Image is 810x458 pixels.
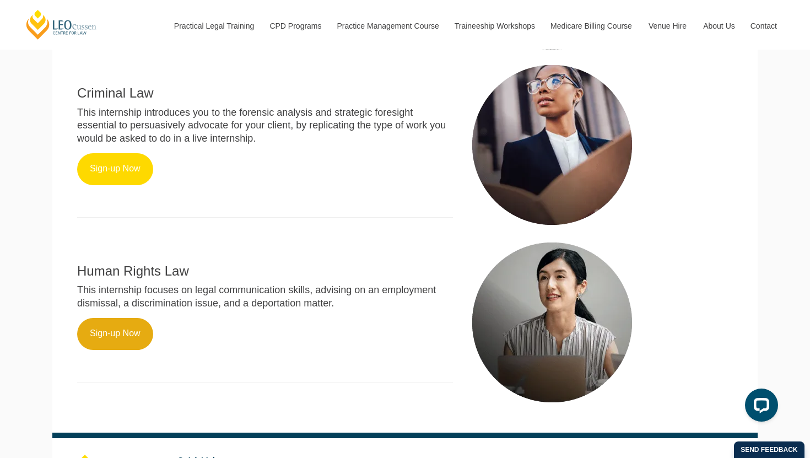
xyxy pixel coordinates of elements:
h2: Criminal Law [77,86,453,100]
a: Sign-up Now [77,153,153,185]
a: Traineeship Workshops [446,2,542,50]
a: Medicare Billing Course [542,2,640,50]
a: Contact [742,2,785,50]
a: Sign-up Now [77,318,153,350]
p: This internship introduces you to the forensic analysis and strategic foresight essential to pers... [77,106,453,145]
a: Practice Management Course [329,2,446,50]
h2: Human Rights Law [77,264,453,278]
a: Practical Legal Training [166,2,262,50]
iframe: LiveChat chat widget [736,384,782,430]
a: CPD Programs [261,2,328,50]
a: Venue Hire [640,2,695,50]
a: About Us [695,2,742,50]
p: This internship focuses on legal communication skills, advising on an employment dismissal, a dis... [77,284,453,310]
a: [PERSON_NAME] Centre for Law [25,9,98,40]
